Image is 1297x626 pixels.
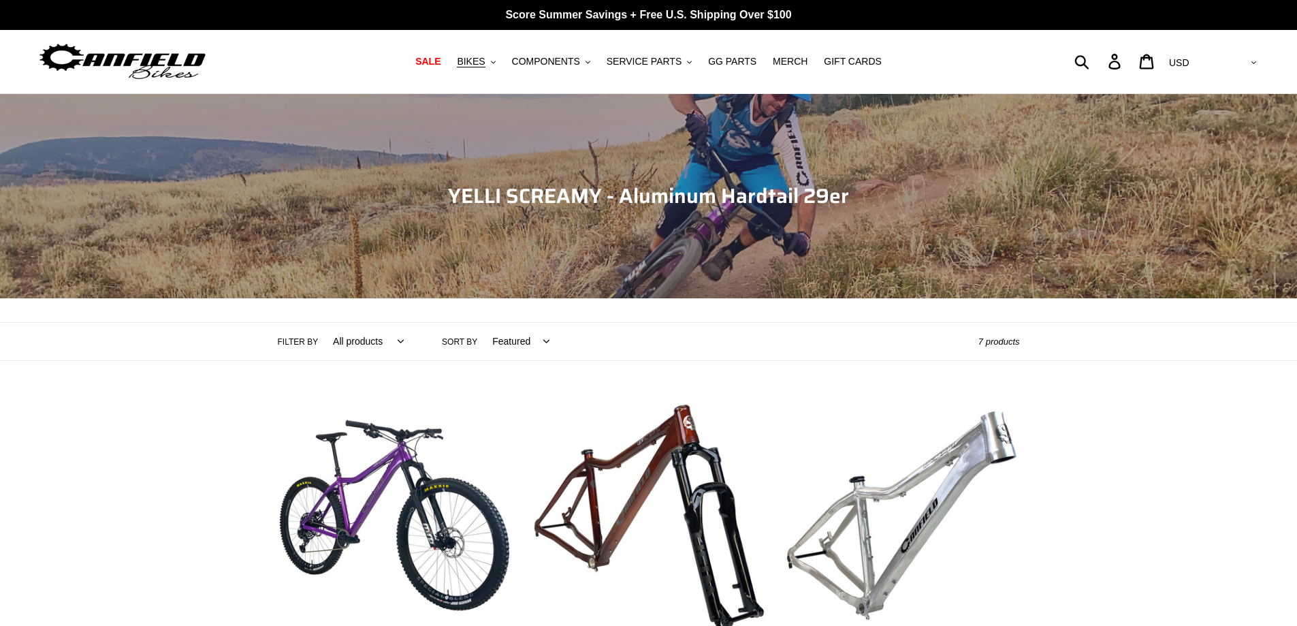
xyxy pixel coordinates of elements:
[512,56,580,67] span: COMPONENTS
[1082,46,1117,76] input: Search
[978,337,1020,347] span: 7 products
[708,56,756,67] span: GG PARTS
[457,56,485,67] span: BIKES
[824,56,882,67] span: GIFT CARDS
[278,336,319,348] label: Filter by
[450,52,502,71] button: BIKES
[766,52,814,71] a: MERCH
[817,52,888,71] a: GIFT CARDS
[600,52,699,71] button: SERVICE PARTS
[442,336,477,348] label: Sort by
[505,52,597,71] button: COMPONENTS
[415,56,441,67] span: SALE
[37,40,208,83] img: Canfield Bikes
[701,52,763,71] a: GG PARTS
[409,52,447,71] a: SALE
[773,56,807,67] span: MERCH
[607,56,682,67] span: SERVICE PARTS
[448,180,849,212] span: YELLI SCREAMY - Aluminum Hardtail 29er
